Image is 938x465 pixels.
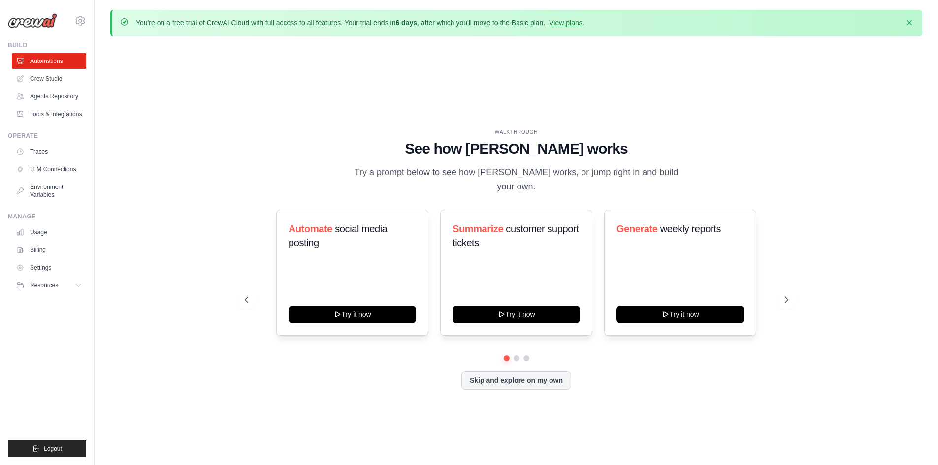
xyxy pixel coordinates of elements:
[453,223,579,248] span: customer support tickets
[12,89,86,104] a: Agents Repository
[12,260,86,276] a: Settings
[289,223,388,248] span: social media posting
[8,132,86,140] div: Operate
[12,144,86,159] a: Traces
[136,18,584,28] p: You're on a free trial of CrewAI Cloud with full access to all features. Your trial ends in , aft...
[44,445,62,453] span: Logout
[616,306,744,323] button: Try it now
[12,53,86,69] a: Automations
[395,19,417,27] strong: 6 days
[8,213,86,220] div: Manage
[12,278,86,293] button: Resources
[8,13,57,28] img: Logo
[453,306,580,323] button: Try it now
[616,223,658,234] span: Generate
[12,106,86,122] a: Tools & Integrations
[889,418,938,465] iframe: Chat Widget
[453,223,503,234] span: Summarize
[351,165,682,194] p: Try a prompt below to see how [PERSON_NAME] works, or jump right in and build your own.
[289,223,332,234] span: Automate
[660,223,721,234] span: weekly reports
[245,140,788,157] h1: See how [PERSON_NAME] works
[289,306,416,323] button: Try it now
[549,19,582,27] a: View plans
[8,440,86,457] button: Logout
[245,128,788,136] div: WALKTHROUGH
[12,242,86,258] a: Billing
[12,179,86,203] a: Environment Variables
[12,161,86,177] a: LLM Connections
[12,71,86,87] a: Crew Studio
[461,371,571,390] button: Skip and explore on my own
[30,281,58,289] span: Resources
[8,41,86,49] div: Build
[12,224,86,240] a: Usage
